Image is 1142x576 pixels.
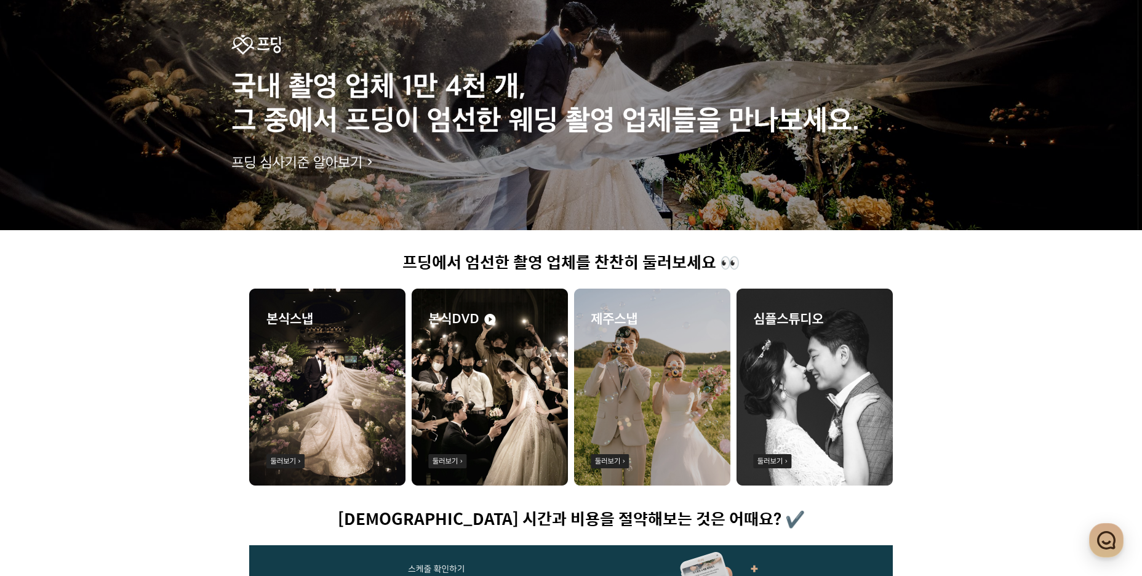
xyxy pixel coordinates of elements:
[249,254,893,273] h1: 프딩에서 엄선한 촬영 업체를 찬찬히 둘러보세요 👀
[113,409,127,419] span: 대화
[249,510,893,529] h1: [DEMOGRAPHIC_DATA] 시간과 비용을 절약해보는 것은 어때요? ✔️
[190,409,205,418] span: 설정
[4,390,81,421] a: 홈
[39,409,46,418] span: 홈
[159,390,236,421] a: 설정
[81,390,159,421] a: 대화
